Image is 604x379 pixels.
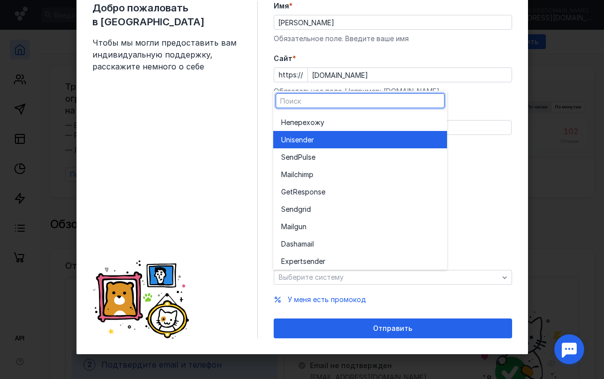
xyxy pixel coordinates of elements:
button: SendPulse [273,148,447,166]
span: id [305,204,311,214]
span: Unisende [281,135,311,145]
button: Unisender [273,131,447,148]
div: Обязательное поле. Например: [DOMAIN_NAME] [274,86,512,96]
button: Неперехожу [273,114,447,131]
button: Expertsender [273,253,447,270]
div: grid [273,111,447,270]
button: GetResponse [273,183,447,200]
span: gun [294,222,306,232]
span: Отправить [373,324,412,333]
span: etResponse [286,187,325,197]
span: Mail [281,222,294,232]
span: r [311,135,314,145]
input: Поиск [276,94,444,108]
span: Чтобы мы могли предоставить вам индивидуальную поддержку, расскажите немного о себе [92,37,241,72]
span: Dashamai [281,239,312,249]
button: Dashamail [273,235,447,253]
span: p [309,170,313,180]
button: Sendgrid [273,200,447,218]
span: перехожу [290,118,324,127]
span: У меня есть промокод [288,295,366,304]
span: Не [281,118,290,127]
span: Имя [274,1,289,11]
span: Mailchim [281,170,309,180]
button: Mailchimp [273,166,447,183]
button: Mailgun [273,218,447,235]
span: Выберите систему [279,273,344,281]
div: Обязательное поле. Введите ваше имя [274,34,512,44]
button: Выберите систему [274,270,512,285]
span: Добро пожаловать в [GEOGRAPHIC_DATA] [92,1,241,29]
span: SendPuls [281,152,311,162]
span: Ex [281,256,289,266]
span: e [311,152,315,162]
span: Sendgr [281,204,305,214]
button: Отправить [274,318,512,338]
span: l [312,239,314,249]
span: Cайт [274,54,293,63]
button: У меня есть промокод [288,295,366,305]
span: G [281,187,286,197]
span: pertsender [289,256,325,266]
